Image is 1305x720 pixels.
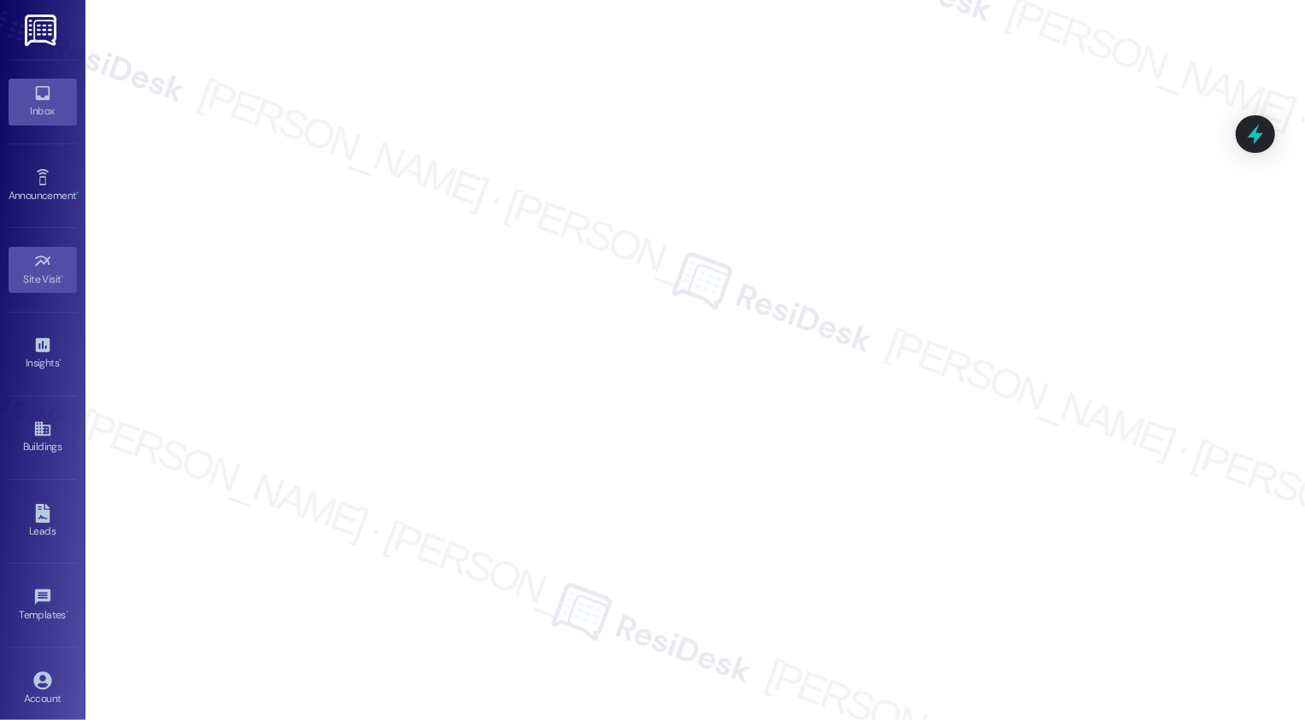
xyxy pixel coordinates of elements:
[9,499,77,545] a: Leads
[9,79,77,125] a: Inbox
[9,582,77,629] a: Templates •
[9,414,77,460] a: Buildings
[76,187,79,199] span: •
[9,247,77,293] a: Site Visit •
[66,606,68,618] span: •
[9,666,77,712] a: Account
[25,15,60,46] img: ResiDesk Logo
[62,271,64,283] span: •
[9,331,77,377] a: Insights •
[59,354,62,366] span: •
